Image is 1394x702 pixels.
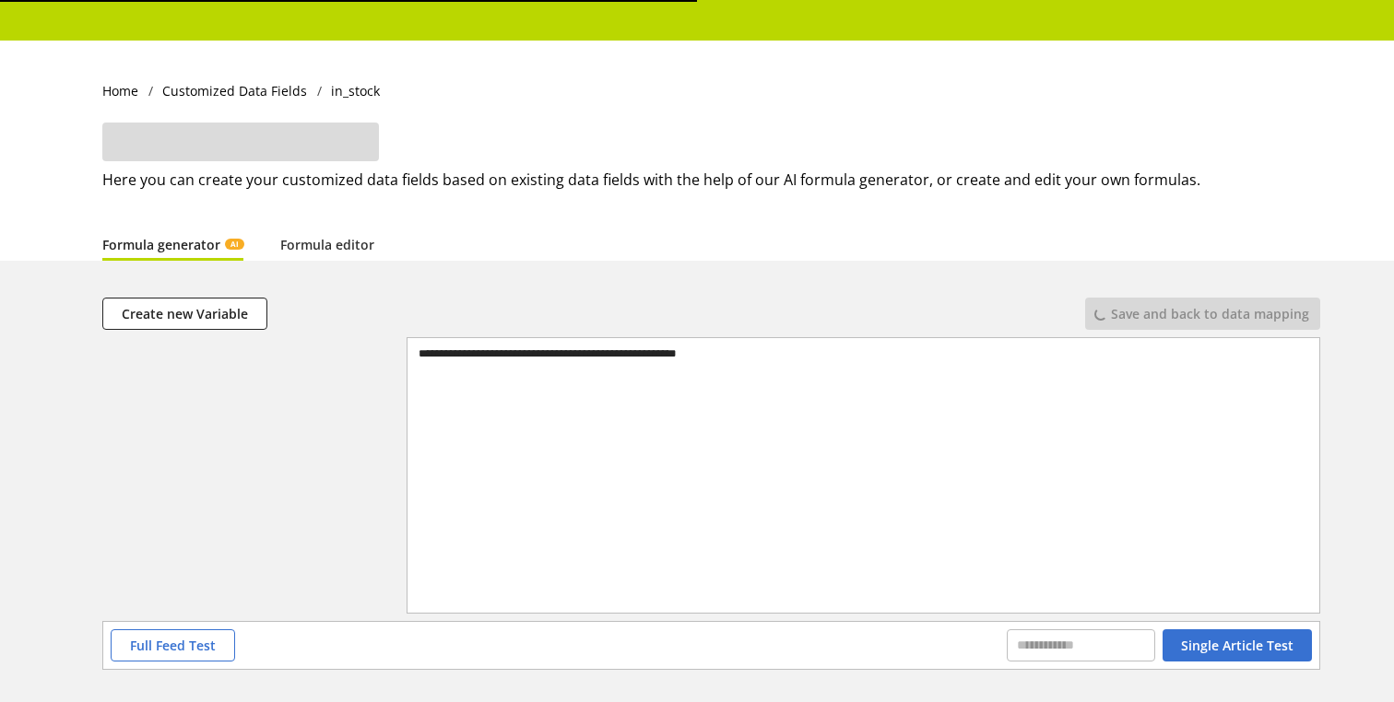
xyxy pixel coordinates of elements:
[130,636,216,655] span: Full Feed Test
[102,81,148,100] a: Home
[102,169,1320,191] h2: Here you can create your customized data fields based on existing data fields with the help of ou...
[153,81,317,100] a: Customized Data Fields
[102,235,243,254] a: Formula generatorAI
[122,304,248,323] span: Create new Variable
[111,629,235,661] button: Full Feed Test
[280,235,374,254] a: Formula editor
[1163,629,1312,661] button: Single Article Test
[102,298,267,330] button: Create new Variable
[230,239,239,250] span: AI
[1181,636,1294,655] span: Single Article Test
